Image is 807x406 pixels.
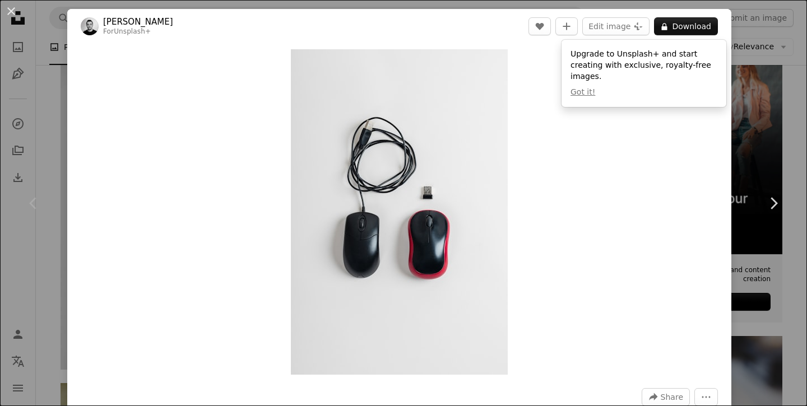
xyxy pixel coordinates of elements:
[81,17,99,35] img: Go to Behnam Norouzi's profile
[555,17,578,35] button: Add to Collection
[654,17,718,35] button: Download
[562,40,726,107] div: Upgrade to Unsplash+ and start creating with exclusive, royalty-free images.
[694,388,718,406] button: More Actions
[642,388,690,406] button: Share this image
[582,17,650,35] button: Edit image
[740,150,807,257] a: Next
[291,49,508,375] img: a black and red computer mouse next to a usb mouse
[103,16,173,27] a: [PERSON_NAME]
[291,49,508,375] button: Zoom in on this image
[103,27,173,36] div: For
[571,87,595,98] button: Got it!
[661,389,683,405] span: Share
[528,17,551,35] button: Like
[114,27,151,35] a: Unsplash+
